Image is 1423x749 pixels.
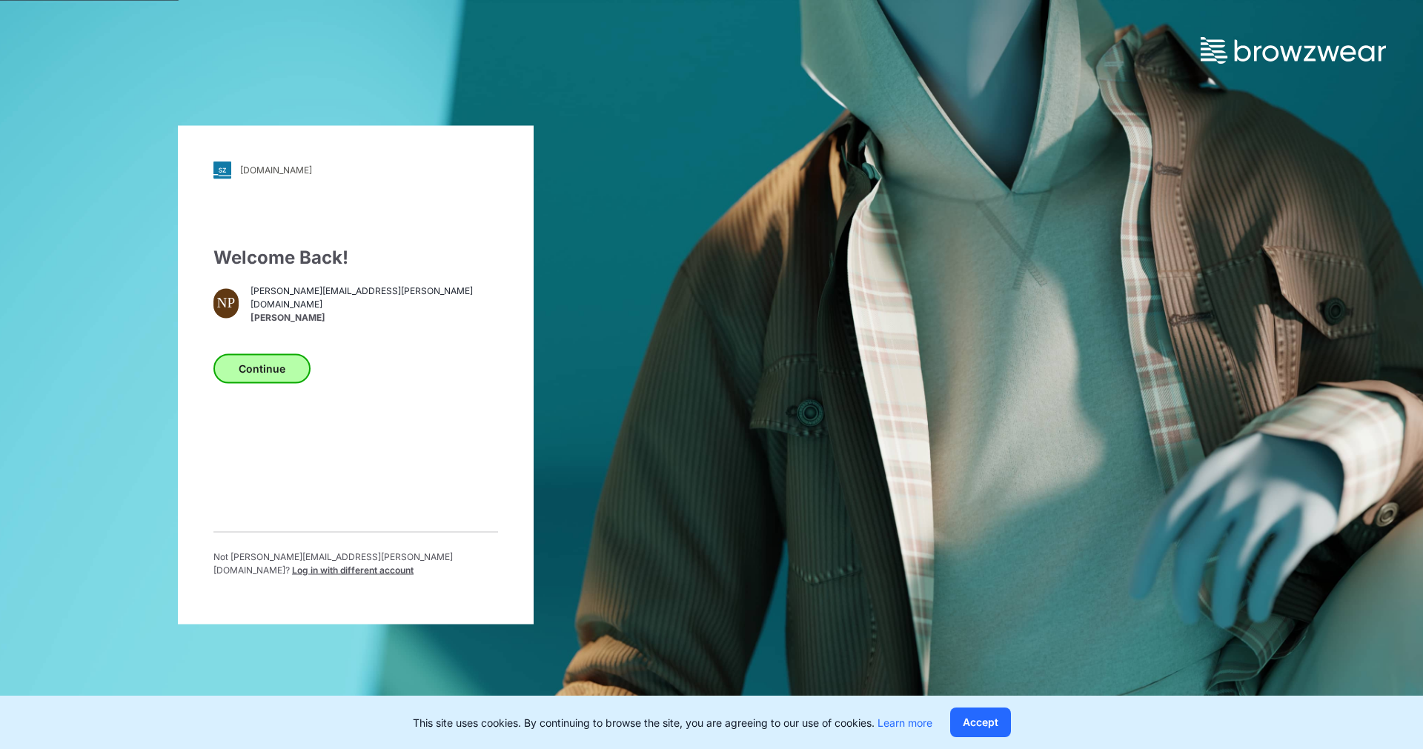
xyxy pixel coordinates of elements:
[251,284,498,311] span: [PERSON_NAME][EMAIL_ADDRESS][PERSON_NAME][DOMAIN_NAME]
[213,244,498,270] div: Welcome Back!
[950,708,1011,737] button: Accept
[213,288,239,318] div: NP
[213,161,231,179] img: svg+xml;base64,PHN2ZyB3aWR0aD0iMjgiIGhlaWdodD0iMjgiIHZpZXdCb3g9IjAgMCAyOCAyOCIgZmlsbD0ibm9uZSIgeG...
[1201,37,1386,64] img: browzwear-logo.73288ffb.svg
[213,550,498,576] p: Not [PERSON_NAME][EMAIL_ADDRESS][PERSON_NAME][DOMAIN_NAME] ?
[251,311,498,324] span: [PERSON_NAME]
[240,164,312,176] div: [DOMAIN_NAME]
[413,715,932,730] p: This site uses cookies. By continuing to browse the site, you are agreeing to our use of cookies.
[878,716,932,729] a: Learn more
[292,564,414,575] span: Log in with different account
[213,161,498,179] a: [DOMAIN_NAME]
[213,353,311,383] button: Continue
